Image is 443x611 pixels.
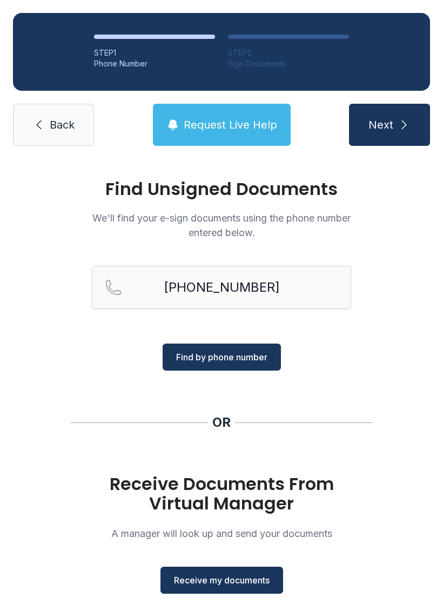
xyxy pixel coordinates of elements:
[94,58,215,69] div: Phone Number
[176,351,267,364] span: Find by phone number
[92,474,351,513] h1: Receive Documents From Virtual Manager
[92,211,351,240] p: We'll find your e-sign documents using the phone number entered below.
[228,58,349,69] div: Sign Documents
[184,117,277,132] span: Request Live Help
[368,117,393,132] span: Next
[92,180,351,198] h1: Find Unsigned Documents
[92,526,351,541] p: A manager will look up and send your documents
[94,48,215,58] div: STEP 1
[212,414,231,431] div: OR
[50,117,75,132] span: Back
[174,574,270,587] span: Receive my documents
[228,48,349,58] div: STEP 2
[92,266,351,309] input: Reservation phone number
